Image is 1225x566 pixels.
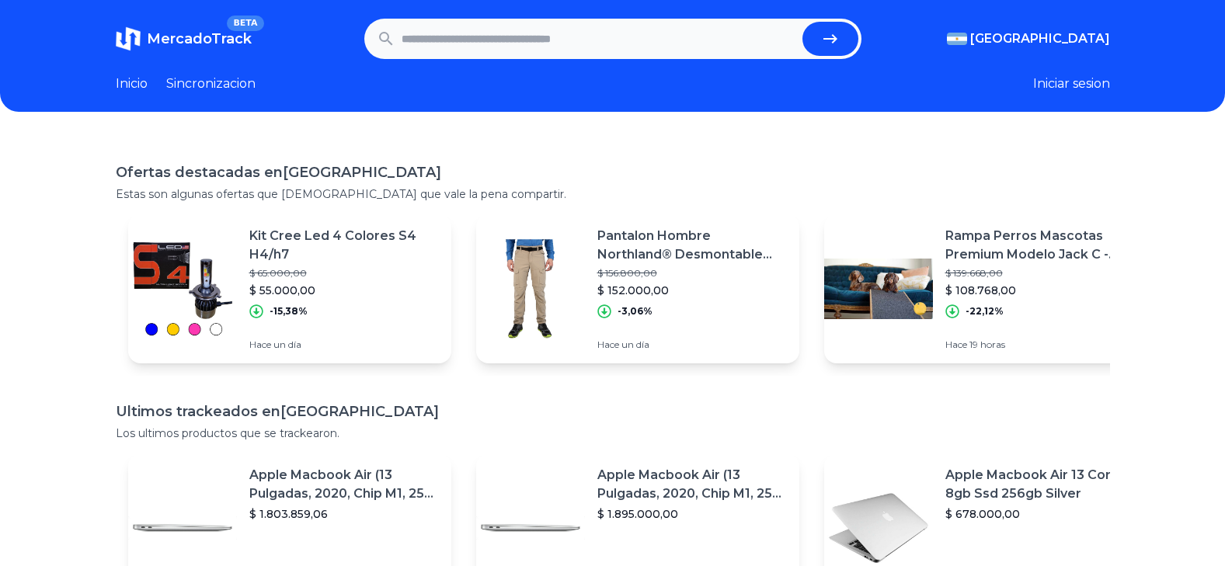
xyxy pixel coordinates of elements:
[116,401,1110,422] h1: Ultimos trackeados en [GEOGRAPHIC_DATA]
[945,339,1135,351] p: Hace 19 horas
[249,506,439,522] p: $ 1.803.859,06
[597,506,787,522] p: $ 1.895.000,00
[824,214,1147,363] a: Featured imageRampa Perros Mascotas Premium Modelo Jack C - Con Envío -$ 139.668,00$ 108.768,00-2...
[128,234,237,343] img: Featured image
[945,227,1135,264] p: Rampa Perros Mascotas Premium Modelo Jack C - Con Envío -
[116,26,252,51] a: MercadoTrackBETA
[945,506,1135,522] p: $ 678.000,00
[249,283,439,298] p: $ 55.000,00
[1033,75,1110,93] button: Iniciar sesion
[947,33,967,45] img: Argentina
[966,305,1004,318] p: -22,12%
[597,466,787,503] p: Apple Macbook Air (13 Pulgadas, 2020, Chip M1, 256 Gb De Ssd, 8 Gb De Ram) - Plata
[166,75,256,93] a: Sincronizacion
[970,30,1110,48] span: [GEOGRAPHIC_DATA]
[824,234,933,343] img: Featured image
[128,214,451,363] a: Featured imageKit Cree Led 4 Colores S4 H4/h7$ 65.000,00$ 55.000,00-15,38%Hace un día
[116,26,141,51] img: MercadoTrack
[618,305,653,318] p: -3,06%
[227,16,263,31] span: BETA
[945,267,1135,280] p: $ 139.668,00
[147,30,252,47] span: MercadoTrack
[249,267,439,280] p: $ 65.000,00
[945,283,1135,298] p: $ 108.768,00
[597,283,787,298] p: $ 152.000,00
[116,186,1110,202] p: Estas son algunas ofertas que [DEMOGRAPHIC_DATA] que vale la pena compartir.
[270,305,308,318] p: -15,38%
[597,227,787,264] p: Pantalon Hombre Northland® Desmontable Trekking Filtro Uv40
[116,425,1110,441] p: Los ultimos productos que se trackearon.
[476,214,799,363] a: Featured imagePantalon Hombre Northland® Desmontable Trekking Filtro Uv40$ 156.800,00$ 152.000,00...
[249,227,439,264] p: Kit Cree Led 4 Colores S4 H4/h7
[597,339,787,351] p: Hace un día
[249,466,439,503] p: Apple Macbook Air (13 Pulgadas, 2020, Chip M1, 256 Gb De Ssd, 8 Gb De Ram) - Plata
[476,234,585,343] img: Featured image
[116,75,148,93] a: Inicio
[116,161,1110,183] h1: Ofertas destacadas en [GEOGRAPHIC_DATA]
[597,267,787,280] p: $ 156.800,00
[945,466,1135,503] p: Apple Macbook Air 13 Core I5 8gb Ssd 256gb Silver
[947,30,1110,48] button: [GEOGRAPHIC_DATA]
[249,339,439,351] p: Hace un día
